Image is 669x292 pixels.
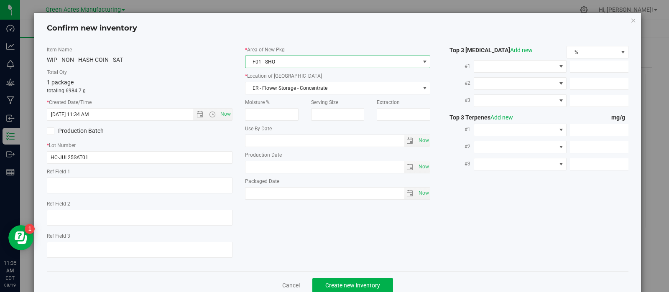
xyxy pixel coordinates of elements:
a: Cancel [282,281,300,289]
label: Packaged Date [245,178,431,185]
label: Production Batch [47,127,133,135]
span: select [416,188,430,199]
label: Ref Field 2 [47,200,232,208]
span: Open the time view [205,111,219,118]
label: #2 [443,76,474,91]
h4: Confirm new inventory [47,23,137,34]
span: select [419,82,430,94]
span: Set Current date [416,161,431,173]
label: Location of [GEOGRAPHIC_DATA] [245,72,431,80]
span: Create new inventory [325,282,380,289]
span: select [404,135,416,147]
label: #3 [443,93,474,108]
span: Set Current date [416,135,431,147]
span: Set Current date [218,108,232,120]
iframe: Resource center unread badge [25,224,35,234]
a: Add new [490,114,513,121]
span: Top 3 [MEDICAL_DATA] [443,47,533,53]
label: Lot Number [47,142,232,149]
label: Total Qty [47,69,232,76]
span: F01 - SHO [245,56,420,68]
span: Top 3 Terpenes [443,114,513,121]
label: #1 [443,58,474,74]
span: 1 package [47,79,74,86]
label: #2 [443,139,474,154]
span: select [404,161,416,173]
a: Add new [510,47,533,53]
label: #3 [443,156,474,171]
label: Extraction [377,99,430,106]
span: Open the date view [193,111,207,118]
label: Item Name [47,46,232,53]
label: Created Date/Time [47,99,232,106]
span: % [567,46,618,58]
label: Production Date [245,151,431,159]
label: Serving Size [311,99,365,106]
span: Set Current date [416,187,431,199]
label: Moisture % [245,99,299,106]
label: Ref Field 3 [47,232,232,240]
span: ER - Flower Storage - Concentrate [245,82,420,94]
iframe: Resource center [8,225,33,250]
span: mg/g [611,114,628,121]
label: Use By Date [245,125,431,132]
div: WIP - NON - HASH COIN - SAT [47,56,232,64]
p: totaling 6984.7 g [47,87,232,94]
label: #1 [443,122,474,137]
label: Ref Field 1 [47,168,232,175]
span: select [416,135,430,147]
span: select [416,161,430,173]
span: select [404,188,416,199]
label: Area of New Pkg [245,46,431,53]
